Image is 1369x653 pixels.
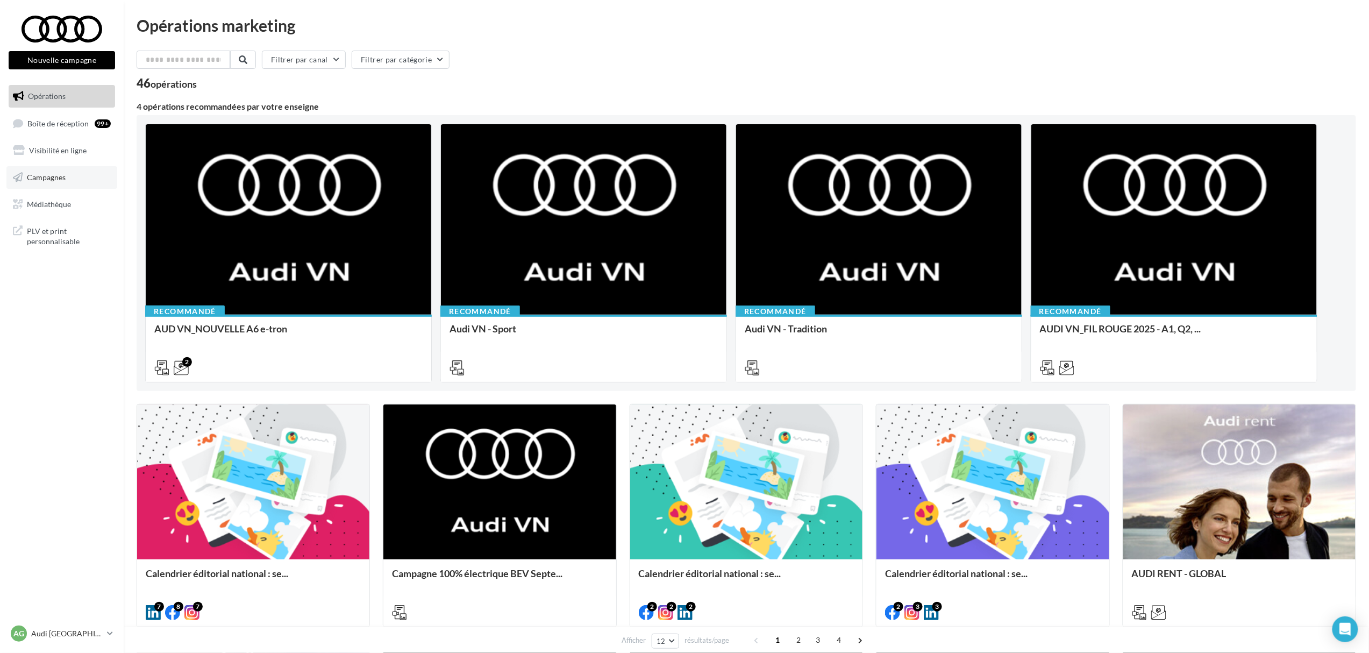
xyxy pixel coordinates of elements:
[29,146,87,155] span: Visibilité en ligne
[137,77,197,89] div: 46
[9,51,115,69] button: Nouvelle campagne
[6,85,117,108] a: Opérations
[686,602,696,612] div: 2
[6,139,117,162] a: Visibilité en ligne
[450,323,516,335] span: Audi VN - Sport
[667,602,676,612] div: 2
[28,91,66,101] span: Opérations
[145,306,225,317] div: Recommandé
[392,567,562,579] span: Campagne 100% électrique BEV Septe...
[27,118,89,127] span: Boîte de réception
[154,602,164,612] div: 7
[352,51,450,69] button: Filtrer par catégorie
[27,199,71,208] span: Médiathèque
[137,102,1356,111] div: 4 opérations recommandées par votre enseigne
[6,219,117,251] a: PLV et print personnalisable
[685,635,730,645] span: résultats/page
[1040,323,1201,335] span: AUDI VN_FIL ROUGE 2025 - A1, Q2, ...
[146,567,288,579] span: Calendrier éditorial national : se...
[6,166,117,189] a: Campagnes
[27,173,66,182] span: Campagnes
[193,602,203,612] div: 7
[745,323,827,335] span: Audi VN - Tradition
[6,112,117,135] a: Boîte de réception99+
[27,224,111,247] span: PLV et print personnalisable
[13,628,24,639] span: AG
[894,602,903,612] div: 2
[932,602,942,612] div: 3
[885,567,1028,579] span: Calendrier éditorial national : se...
[154,323,287,335] span: AUD VN_NOUVELLE A6 e-tron
[174,602,183,612] div: 8
[790,631,808,649] span: 2
[151,79,197,89] div: opérations
[9,623,115,644] a: AG Audi [GEOGRAPHIC_DATA]
[639,567,781,579] span: Calendrier éditorial national : se...
[647,602,657,612] div: 2
[440,306,520,317] div: Recommandé
[736,306,815,317] div: Recommandé
[182,357,192,367] div: 2
[1332,616,1358,642] div: Open Intercom Messenger
[31,628,103,639] p: Audi [GEOGRAPHIC_DATA]
[913,602,923,612] div: 3
[137,17,1356,33] div: Opérations marketing
[1132,567,1227,579] span: AUDI RENT - GLOBAL
[95,119,111,128] div: 99+
[810,631,827,649] span: 3
[262,51,346,69] button: Filtrer par canal
[769,631,787,649] span: 1
[831,631,848,649] span: 4
[652,634,679,649] button: 12
[657,637,666,645] span: 12
[1031,306,1110,317] div: Recommandé
[6,193,117,216] a: Médiathèque
[622,635,646,645] span: Afficher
